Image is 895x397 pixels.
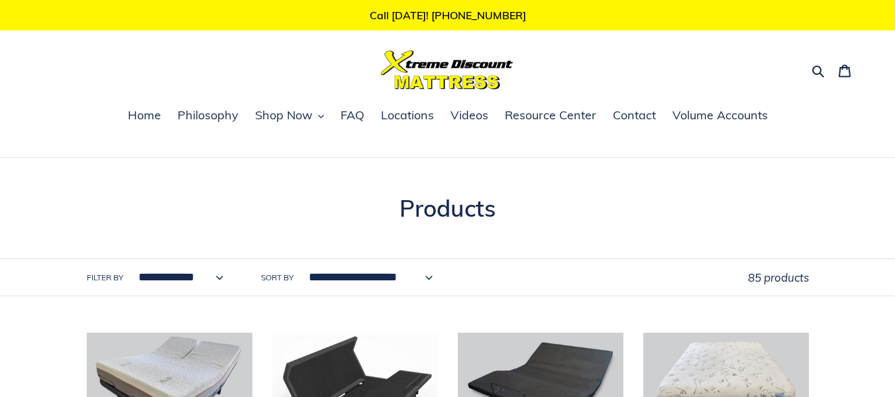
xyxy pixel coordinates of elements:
button: Shop Now [248,106,331,126]
span: Shop Now [255,107,313,123]
a: Contact [606,106,662,126]
span: Volume Accounts [672,107,768,123]
label: Sort by [261,272,293,284]
span: Videos [450,107,488,123]
a: Resource Center [498,106,603,126]
a: Home [121,106,168,126]
span: FAQ [341,107,364,123]
span: Philosophy [178,107,238,123]
a: FAQ [334,106,371,126]
span: 85 products [748,270,809,284]
a: Locations [374,106,441,126]
a: Volume Accounts [666,106,774,126]
span: Contact [613,107,656,123]
span: Home [128,107,161,123]
label: Filter by [87,272,123,284]
span: Products [399,194,496,223]
img: Xtreme Discount Mattress [381,50,513,89]
a: Videos [444,106,495,126]
a: Philosophy [171,106,245,126]
span: Resource Center [505,107,596,123]
span: Locations [381,107,434,123]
